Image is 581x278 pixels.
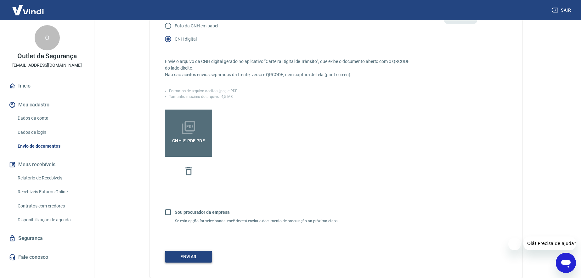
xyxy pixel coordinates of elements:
p: Se esta opção for selecionada, você deverá enviar o documento de procuração na próxima etapa. [175,219,413,223]
a: Recebíveis Futuros Online [15,185,87,198]
img: Vindi [8,0,48,20]
div: O [35,25,60,50]
span: Olá! Precisa de ajuda? [4,4,53,9]
button: Enviar [165,251,212,263]
button: Sair [551,4,573,16]
a: Relatório de Recebíveis [15,172,87,184]
p: Formatos de arquivo aceitos: jpeg e PDF [169,88,237,94]
a: Fale conosco [8,250,87,264]
a: Dados de login [15,126,87,139]
a: Dados da conta [15,112,87,125]
a: Segurança [8,231,87,245]
p: Envie o arquivo da CNH digital gerado no aplicativo “Carteira Digital de Trânsito”, que exibe o d... [165,58,413,78]
p: CNH digital [175,36,196,43]
a: Disponibilização de agenda [15,213,87,226]
iframe: Botão para abrir a janela de mensagens [556,253,576,273]
p: Outlet da Segurança [17,53,77,60]
button: Meu cadastro [8,98,87,112]
a: Contratos com credores [15,200,87,213]
b: Sou procurador da empresa [175,210,230,215]
iframe: Fechar mensagem [508,238,521,250]
button: Meus recebíveis [8,158,87,172]
span: CNH-e.pdf.pdf [170,135,207,147]
p: Foto da CNH em papel [175,23,218,29]
a: Início [8,79,87,93]
label: CNH-e.pdf.pdf [165,110,212,157]
p: [EMAIL_ADDRESS][DOMAIN_NAME] [12,62,82,69]
p: Tamanho máximo do arquivo: 4,5 MB [169,94,233,99]
a: Envio de documentos [15,140,87,153]
iframe: Mensagem da empresa [523,236,576,250]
